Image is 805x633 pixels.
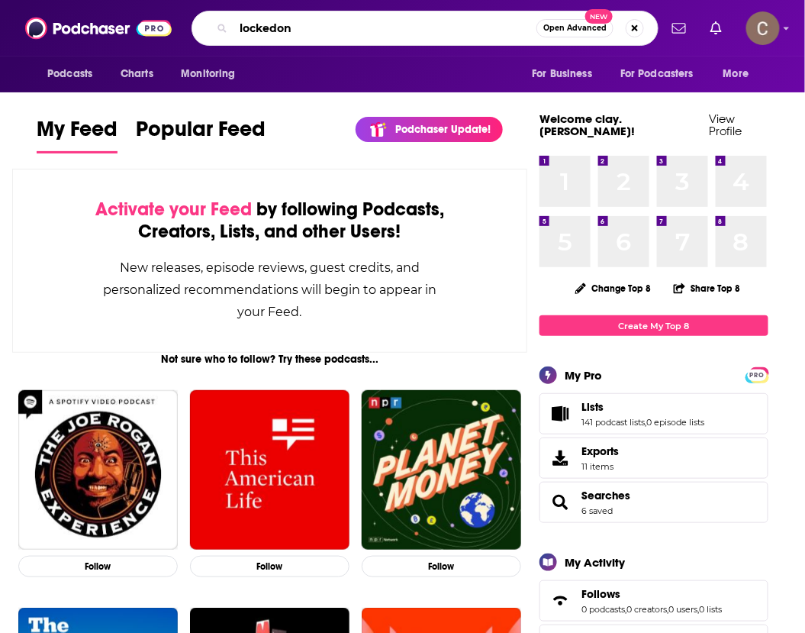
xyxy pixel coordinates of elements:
[581,417,645,428] a: 141 podcast lists
[545,447,575,469] span: Exports
[136,116,266,151] span: Popular Feed
[532,63,592,85] span: For Business
[704,15,728,41] a: Show notifications dropdown
[713,60,768,89] button: open menu
[746,11,780,45] img: User Profile
[521,60,611,89] button: open menu
[539,438,768,479] a: Exports
[47,63,92,85] span: Podcasts
[748,369,766,380] a: PRO
[37,60,112,89] button: open menu
[585,9,613,24] span: New
[746,11,780,45] button: Show profile menu
[539,393,768,434] span: Lists
[18,390,178,550] img: The Joe Rogan Experience
[545,590,575,612] a: Follows
[233,16,536,40] input: Search podcasts, credits, & more...
[190,390,349,550] img: This American Life
[626,604,667,615] a: 0 creators
[12,353,527,366] div: Not sure who to follow? Try these podcasts...
[543,24,607,32] span: Open Advanced
[581,400,604,414] span: Lists
[581,505,613,516] a: 6 saved
[121,63,153,85] span: Charts
[565,555,625,570] div: My Activity
[699,604,722,615] a: 0 lists
[565,368,602,383] div: My Pro
[581,587,722,601] a: Follows
[581,461,619,472] span: 11 items
[610,60,716,89] button: open menu
[697,604,699,615] span: ,
[111,60,163,89] a: Charts
[362,390,521,550] img: Planet Money
[625,604,626,615] span: ,
[545,403,575,425] a: Lists
[748,370,766,381] span: PRO
[95,198,252,221] span: Activate your Feed
[645,417,646,428] span: ,
[89,199,450,243] div: by following Podcasts, Creators, Lists, and other Users!
[581,444,619,458] span: Exports
[539,111,635,138] a: Welcome clay.[PERSON_NAME]!
[668,604,697,615] a: 0 users
[545,492,575,513] a: Searches
[25,14,172,43] img: Podchaser - Follow, Share and Rate Podcasts
[89,257,450,323] div: New releases, episode reviews, guest credits, and personalized recommendations will begin to appe...
[723,63,749,85] span: More
[395,123,491,136] p: Podchaser Update!
[666,15,692,41] a: Show notifications dropdown
[181,63,235,85] span: Monitoring
[18,556,178,578] button: Follow
[667,604,668,615] span: ,
[581,604,625,615] a: 0 podcasts
[620,63,694,85] span: For Podcasters
[539,580,768,622] span: Follows
[539,482,768,523] span: Searches
[673,273,742,303] button: Share Top 8
[646,417,704,428] a: 0 episode lists
[37,116,118,151] span: My Feed
[746,11,780,45] span: Logged in as clay.bolton
[362,556,521,578] button: Follow
[566,279,661,298] button: Change Top 8
[136,116,266,153] a: Popular Feed
[170,60,255,89] button: open menu
[536,19,613,37] button: Open AdvancedNew
[581,587,620,601] span: Follows
[710,111,742,138] a: View Profile
[539,315,768,336] a: Create My Top 8
[37,116,118,153] a: My Feed
[190,556,349,578] button: Follow
[192,11,658,46] div: Search podcasts, credits, & more...
[581,489,630,502] a: Searches
[581,400,704,414] a: Lists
